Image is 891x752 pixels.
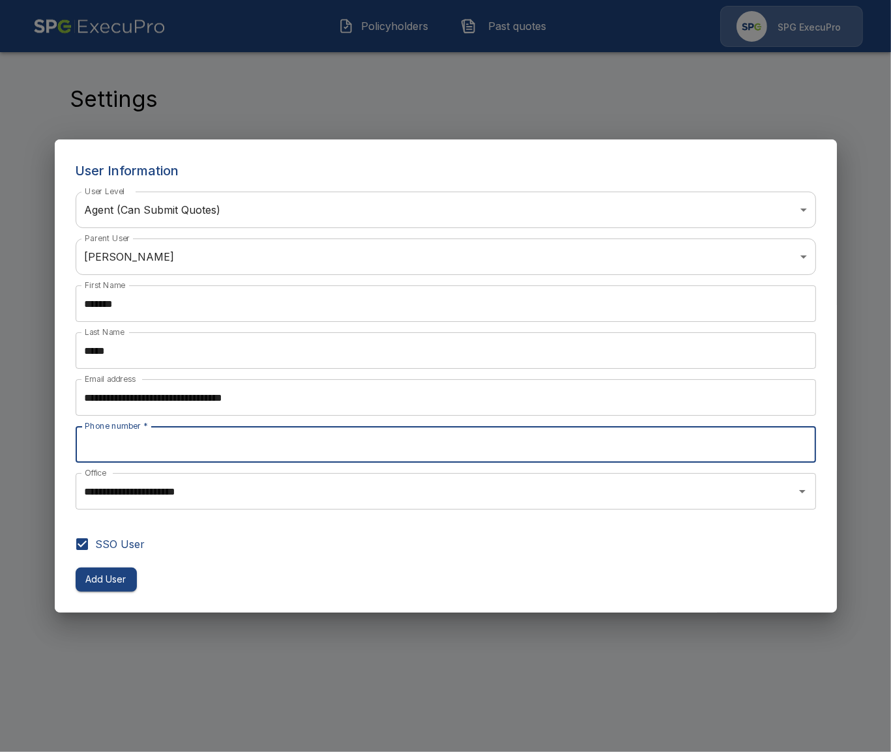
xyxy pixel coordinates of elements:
[96,536,145,552] span: SSO User
[76,239,816,275] div: [PERSON_NAME]
[76,192,816,228] div: Agent (Can Submit Quotes)
[793,482,811,500] button: Open
[85,420,148,431] label: Phone number *
[85,233,130,244] label: Parent User
[76,568,137,592] button: Add User
[85,280,125,291] label: First Name
[85,373,136,384] label: Email address
[85,326,124,338] label: Last Name
[85,186,125,197] label: User Level
[85,467,106,478] label: Office
[76,160,816,181] h6: User Information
